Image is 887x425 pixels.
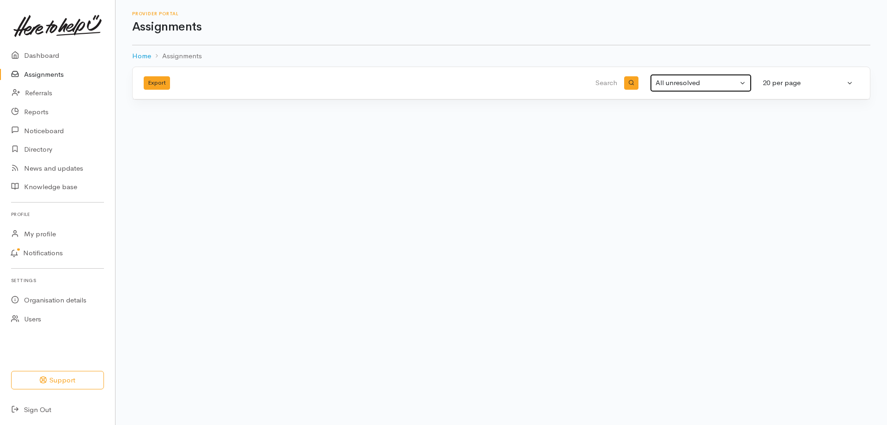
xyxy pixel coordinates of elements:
li: Assignments [151,51,202,62]
div: All unresolved [656,78,738,88]
button: Export [144,76,170,90]
div: 20 per page [763,78,845,88]
h6: Profile [11,208,104,221]
input: Search [397,72,619,94]
h6: Settings [11,274,104,287]
button: 20 per page [757,74,859,92]
h6: Provider Portal [132,11,870,16]
nav: breadcrumb [132,45,870,67]
h1: Assignments [132,20,870,34]
button: All unresolved [650,74,752,92]
a: Home [132,51,151,62]
button: Support [11,371,104,390]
